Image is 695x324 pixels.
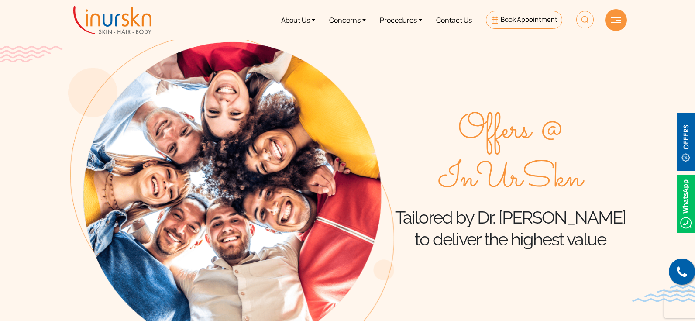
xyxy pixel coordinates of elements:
[486,11,562,29] a: Book Appointment
[429,3,479,36] a: Contact Us
[632,285,695,302] img: bluewave
[73,6,151,34] img: inurskn-logo
[501,15,557,24] span: Book Appointment
[394,106,627,203] span: Offers @ InUrSkn
[677,113,695,171] img: offerBt
[274,3,322,36] a: About Us
[322,3,373,36] a: Concerns
[373,3,429,36] a: Procedures
[611,17,621,23] img: hamLine.svg
[677,199,695,208] a: Whatsappicon
[576,11,594,28] img: HeaderSearch
[394,106,627,250] div: Tailored by Dr. [PERSON_NAME] to deliver the highest value
[677,175,695,233] img: Whatsappicon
